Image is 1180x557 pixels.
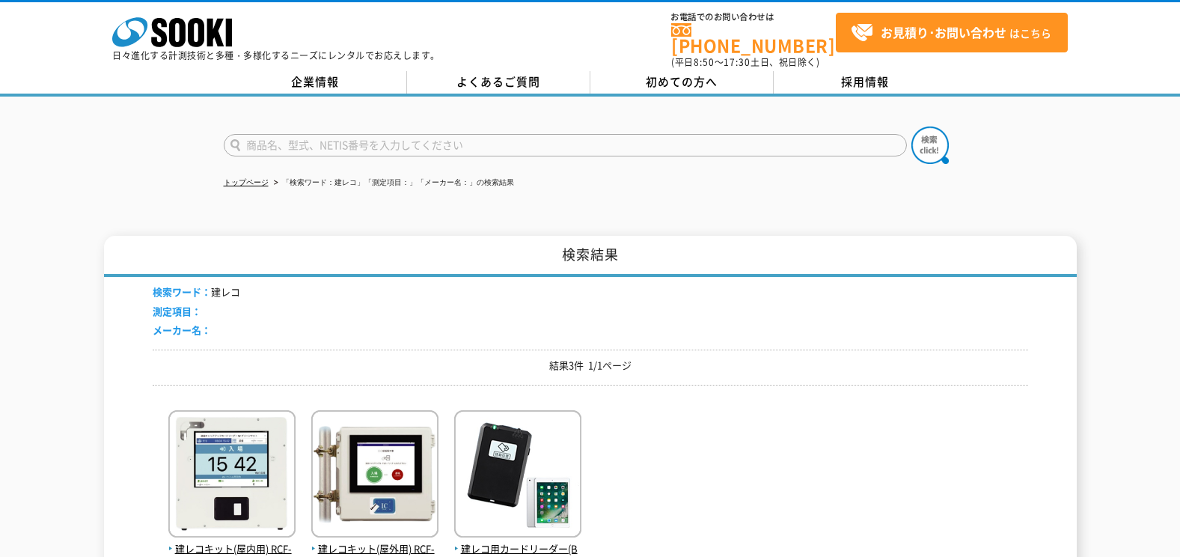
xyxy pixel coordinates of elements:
span: メーカー名： [153,323,211,337]
input: 商品名、型式、NETIS番号を入力してください [224,134,907,156]
p: 日々進化する計測技術と多種・多様化するニーズにレンタルでお応えします。 [112,51,440,60]
span: 測定項目： [153,304,201,318]
span: 17:30 [724,55,751,69]
img: RCF-CC11 [168,410,296,541]
span: 8:50 [694,55,715,69]
span: (平日 ～ 土日、祝日除く) [671,55,819,69]
a: 初めての方へ [590,71,774,94]
a: 企業情報 [224,71,407,94]
h1: 検索結果 [104,236,1077,277]
a: [PHONE_NUMBER] [671,23,836,54]
img: ｰ [454,410,581,541]
img: RCF-CC01 [311,410,438,541]
span: 初めての方へ [646,73,718,90]
img: btn_search.png [911,127,949,164]
strong: お見積り･お問い合わせ [881,23,1006,41]
span: 検索ワード： [153,284,211,299]
span: お電話でのお問い合わせは [671,13,836,22]
p: 結果3件 1/1ページ [153,358,1028,374]
li: 「検索ワード：建レコ」「測定項目：」「メーカー名：」の検索結果 [271,175,514,191]
a: トップページ [224,178,269,186]
span: はこちら [851,22,1051,44]
li: 建レコ [153,284,240,300]
a: 採用情報 [774,71,957,94]
a: よくあるご質問 [407,71,590,94]
a: お見積り･お問い合わせはこちら [836,13,1068,52]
